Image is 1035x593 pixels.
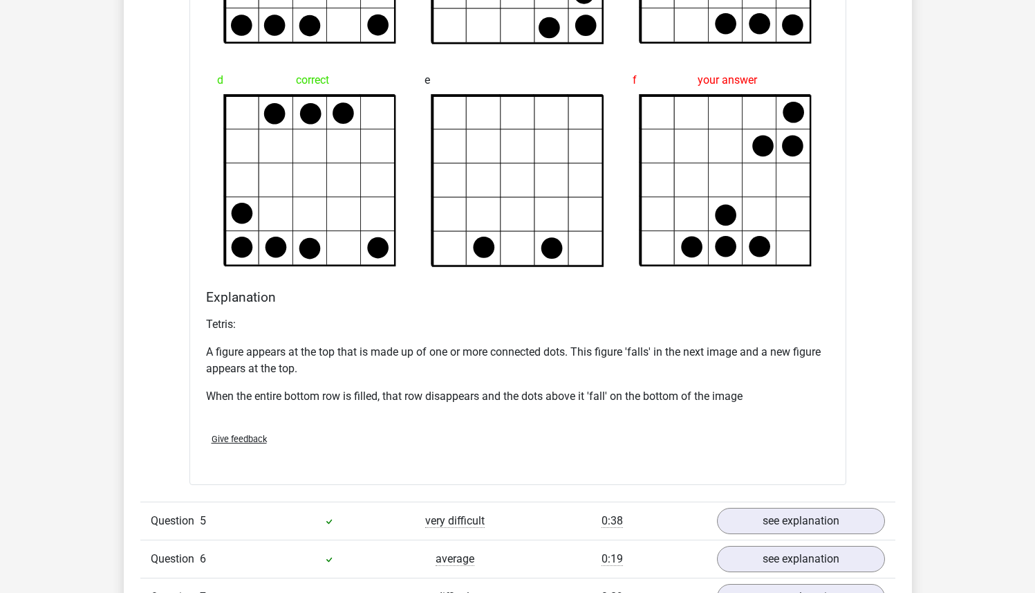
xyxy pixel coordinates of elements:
[206,289,830,305] h4: Explanation
[206,388,830,405] p: When the entire bottom row is filled, that row disappears and the dots above it 'fall' on the bot...
[151,551,200,567] span: Question
[200,514,206,527] span: 5
[217,66,223,94] span: d
[602,514,623,528] span: 0:38
[425,66,430,94] span: e
[717,546,885,572] a: see explanation
[217,66,403,94] div: correct
[206,316,830,333] p: Tetris:
[436,552,474,566] span: average
[206,344,830,377] p: A figure appears at the top that is made up of one or more connected dots. This figure 'falls' in...
[212,434,267,444] span: Give feedback
[151,513,200,529] span: Question
[633,66,819,94] div: your answer
[425,514,485,528] span: very difficult
[602,552,623,566] span: 0:19
[633,66,637,94] span: f
[717,508,885,534] a: see explanation
[200,552,206,565] span: 6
